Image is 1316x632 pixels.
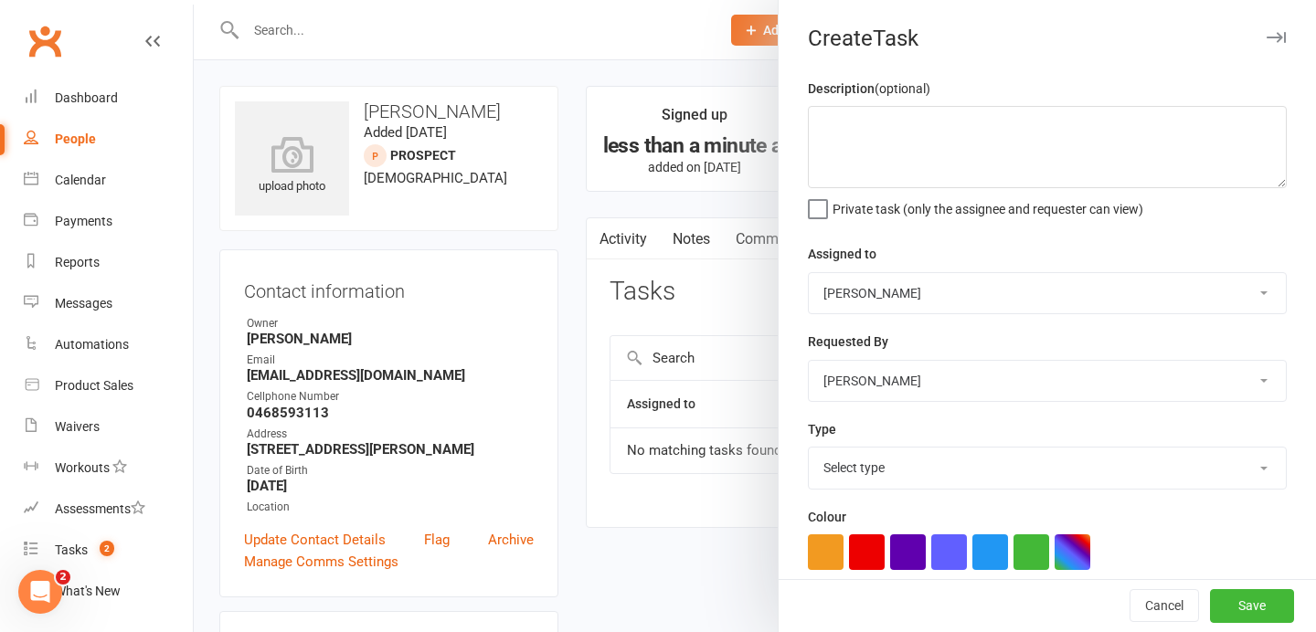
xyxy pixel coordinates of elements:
a: Messages [24,283,193,324]
a: Workouts [24,448,193,489]
a: Calendar [24,160,193,201]
label: Assigned to [808,244,876,264]
a: Automations [24,324,193,365]
span: Private task (only the assignee and requester can view) [833,195,1143,216]
div: Tasks [55,542,88,557]
button: Cancel [1130,590,1199,623]
div: Reports [55,255,100,269]
a: Tasks 2 [24,530,193,571]
div: Messages [55,296,112,311]
div: Payments [55,214,112,228]
label: Description [808,79,930,99]
div: Automations [55,337,129,352]
div: People [55,132,96,146]
label: Requested By [808,332,888,352]
label: Type [808,419,836,439]
div: What's New [55,584,121,598]
div: Calendar [55,173,106,187]
div: Dashboard [55,90,118,105]
a: Clubworx [22,18,68,64]
a: Payments [24,201,193,242]
a: Assessments [24,489,193,530]
div: Create Task [779,26,1316,51]
div: Waivers [55,419,100,434]
a: Waivers [24,406,193,448]
small: (optional) [875,81,930,96]
a: Dashboard [24,78,193,119]
button: Save [1210,590,1294,623]
div: Assessments [55,501,145,516]
div: Workouts [55,460,110,475]
a: What's New [24,571,193,612]
a: Reports [24,242,193,283]
a: Product Sales [24,365,193,406]
a: People [24,119,193,160]
iframe: Intercom live chat [18,570,62,614]
span: 2 [56,570,70,585]
label: Colour [808,507,846,527]
span: 2 [100,541,114,556]
div: Product Sales [55,378,133,393]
